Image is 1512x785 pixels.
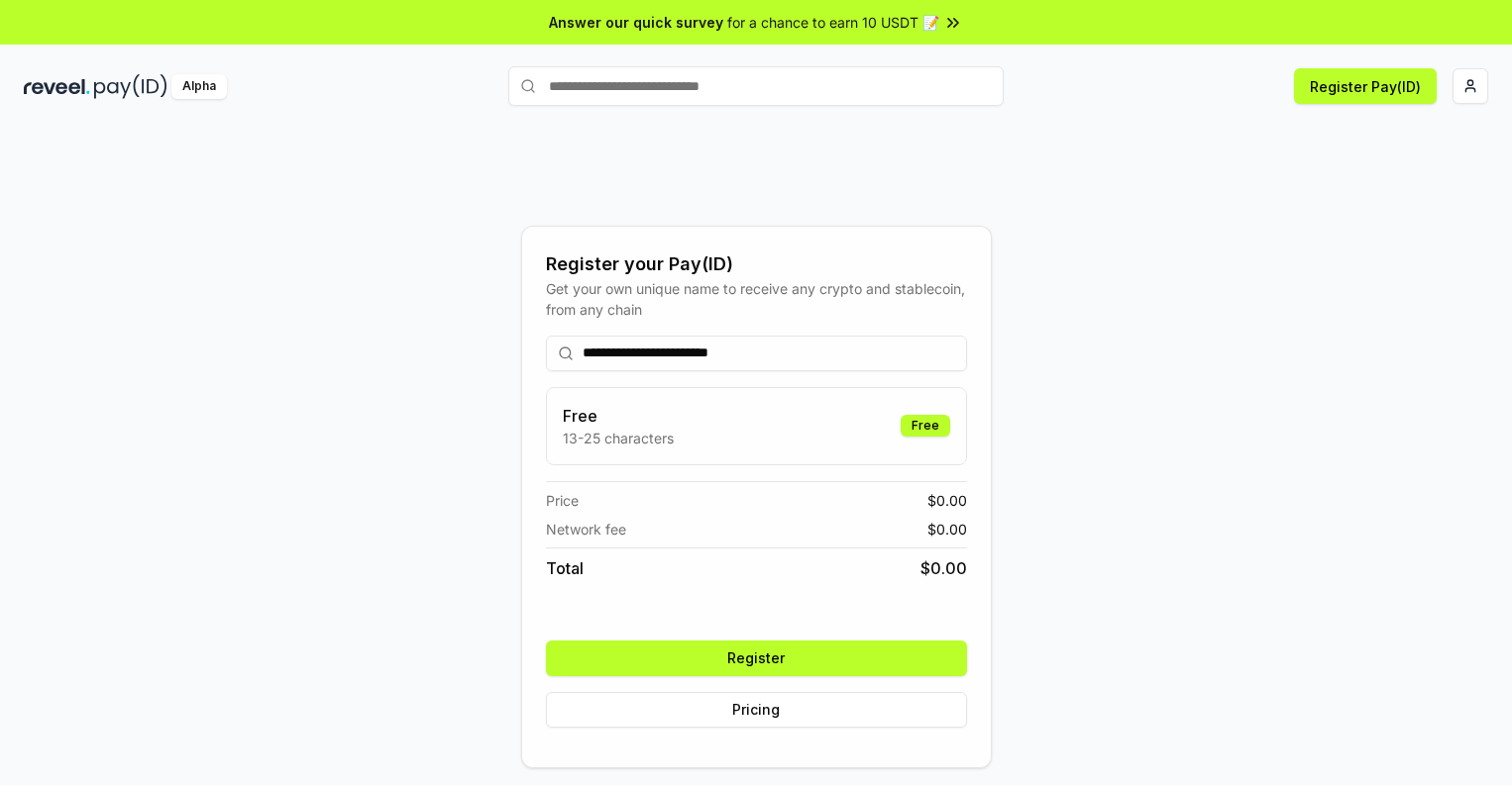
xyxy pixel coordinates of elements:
[546,556,584,580] span: Total
[546,278,967,320] div: Get your own unique name to receive any crypto and stablecoin, from any chain
[927,519,967,540] span: $ 0.00
[546,519,626,540] span: Network fee
[546,250,967,278] div: Register your Pay(ID)
[24,74,90,99] img: reveel_dark
[546,490,579,511] span: Price
[920,556,967,580] span: $ 0.00
[1294,68,1437,104] button: Register Pay(ID)
[563,428,674,448] p: 13-25 characters
[927,490,967,511] span: $ 0.00
[546,640,967,676] button: Register
[171,74,227,99] div: Alpha
[727,12,939,33] span: for a chance to earn 10 USDT 📝
[549,12,723,33] span: Answer our quick survey
[563,404,674,428] h3: Free
[546,692,967,728] button: Pricing
[901,415,950,437] div: Free
[94,74,167,99] img: pay_id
